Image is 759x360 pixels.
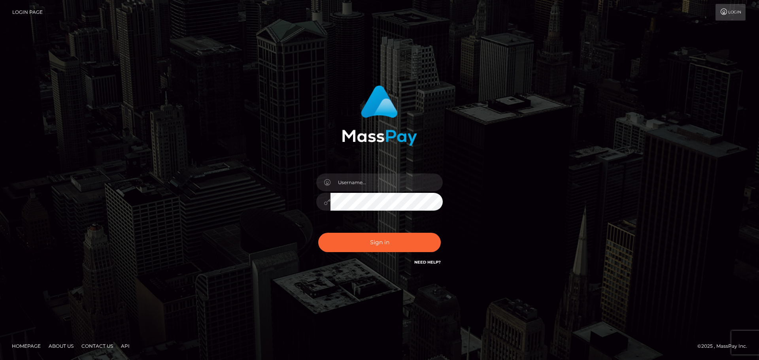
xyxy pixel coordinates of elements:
button: Sign in [318,233,441,252]
a: Need Help? [414,260,441,265]
a: Login Page [12,4,43,21]
a: About Us [45,340,77,352]
a: Login [716,4,746,21]
a: Contact Us [78,340,116,352]
img: MassPay Login [342,85,417,146]
input: Username... [330,173,443,191]
div: © 2025 , MassPay Inc. [697,342,753,351]
a: Homepage [9,340,44,352]
a: API [118,340,133,352]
